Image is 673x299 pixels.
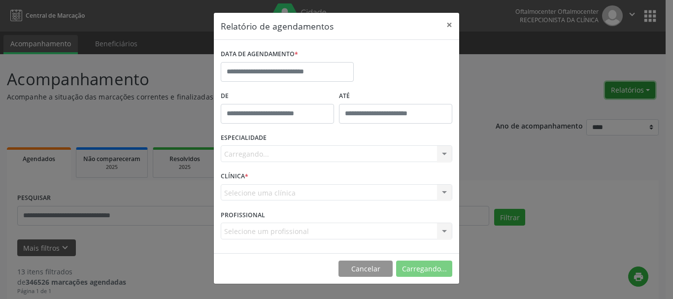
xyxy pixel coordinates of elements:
button: Cancelar [338,261,393,277]
label: ESPECIALIDADE [221,131,267,146]
button: Carregando... [396,261,452,277]
label: CLÍNICA [221,169,248,184]
h5: Relatório de agendamentos [221,20,334,33]
label: PROFISSIONAL [221,207,265,223]
label: De [221,89,334,104]
button: Close [439,13,459,37]
label: DATA DE AGENDAMENTO [221,47,298,62]
label: ATÉ [339,89,452,104]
